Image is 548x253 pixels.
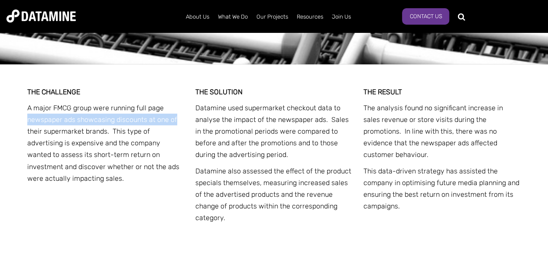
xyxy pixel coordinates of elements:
span: A major FMCG group were running full page newspaper ads showcasing discounts at one of their supe... [27,104,179,183]
a: Join Us [328,6,355,28]
img: Datamine [6,10,76,22]
p: Datamine also assessed the effect of the product specials themselves, measuring increased sales o... [195,165,353,224]
p: The analysis found no significant increase in sales revenue or store visits during the promotions... [363,102,521,161]
p: This data-driven strategy has assisted the company in optimising future media planning and ensuri... [363,165,521,212]
strong: THE SOLUTION [195,88,243,96]
strong: THE RESULT [363,88,402,96]
a: Resources [292,6,328,28]
p: Datamine used supermarket checkout data to analyse the impact of the newspaper ads. Sales in the ... [195,102,353,161]
strong: THE CHALLENGE [27,88,80,96]
a: What We Do [214,6,252,28]
a: Contact Us [402,8,449,25]
a: About Us [182,6,214,28]
a: Our Projects [252,6,292,28]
